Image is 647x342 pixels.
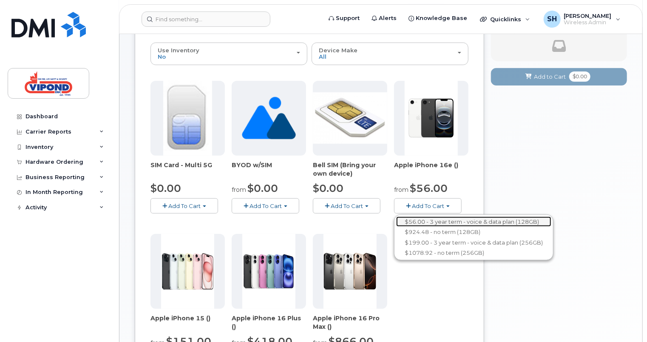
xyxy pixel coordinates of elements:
div: Senan Hannoudi [538,11,627,28]
img: phone23919.JPG [242,234,296,309]
button: Add To Cart [150,198,218,213]
small: from [394,186,409,194]
span: Add To Cart [250,202,282,209]
div: SIM Card - Multi 5G [150,161,225,178]
div: Apple iPhone 16e () [394,161,468,178]
button: Device Make All [312,43,468,65]
button: Use Inventory No [150,43,307,65]
div: Apple iPhone 16 Pro Max () [313,314,387,331]
span: Add To Cart [168,202,201,209]
button: Add to Cart $0.00 [491,68,627,85]
div: Quicklinks [474,11,536,28]
button: Add To Cart [313,198,380,213]
a: $924.48 - no term (128GB) [396,227,551,237]
a: $56.00 - 3 year term - voice & data plan (128GB) [396,217,551,227]
span: Add To Cart [331,202,363,209]
a: Knowledge Base [403,10,473,27]
span: Wireless Admin [564,19,612,26]
span: $0.00 [313,182,343,194]
small: from [232,186,246,194]
img: phone23926.JPG [323,234,377,309]
a: $199.00 - 3 year term - voice & data plan (256GB) [396,237,551,248]
span: No [158,53,166,60]
img: no_image_found-2caef05468ed5679b831cfe6fc140e25e0c280774317ffc20a367ab7fd17291e.png [242,81,296,156]
span: Alerts [379,14,397,23]
span: SH [547,14,557,24]
div: BYOD w/SIM [232,161,306,178]
span: Knowledge Base [416,14,467,23]
span: $0.00 [150,182,181,194]
button: Add To Cart [232,198,299,213]
span: Add to Cart [534,73,566,81]
span: $56.00 [410,182,448,194]
span: Device Make [319,47,358,54]
img: phone23838.JPG [405,81,458,156]
button: Add To Cart [394,198,462,213]
span: $0.00 [247,182,278,194]
span: Quicklinks [490,16,521,23]
input: Find something... [142,11,270,27]
a: Alerts [366,10,403,27]
div: Bell SIM (Bring your own device) [313,161,387,178]
span: $0.00 [569,71,590,82]
span: All [319,53,326,60]
div: Apple iPhone 16 Plus () [232,314,306,331]
a: $1078.92 - no term (256GB) [396,248,551,258]
a: Support [323,10,366,27]
span: [PERSON_NAME] [564,12,612,19]
span: Use Inventory [158,47,199,54]
img: 00D627D4-43E9-49B7-A367-2C99342E128C.jpg [163,81,212,156]
span: Support [336,14,360,23]
img: phone22626.JPG [313,92,387,144]
div: Apple iPhone 15 () [150,314,225,331]
span: Add To Cart [412,202,444,209]
img: phone23836.JPG [161,234,215,309]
